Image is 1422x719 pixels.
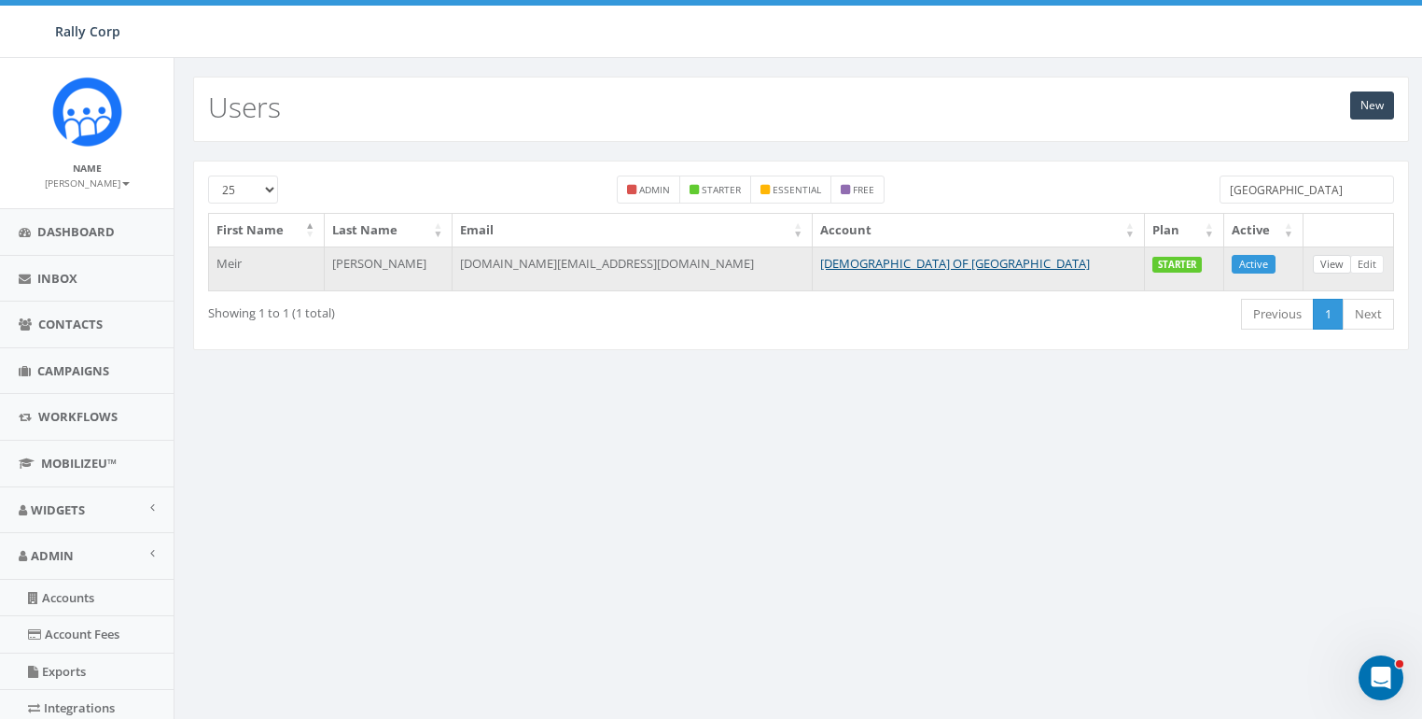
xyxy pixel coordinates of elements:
[41,455,117,472] span: MobilizeU™
[1350,92,1394,120] a: New
[453,247,813,291] td: [DOMAIN_NAME][EMAIL_ADDRESS][DOMAIN_NAME]
[1232,255,1276,275] a: Active
[1313,255,1351,275] a: View
[813,214,1145,247] th: Account: activate to sort column ascending
[453,214,813,247] th: Email: activate to sort column ascending
[52,77,122,147] img: Icon_1.png
[1145,214,1224,247] th: Plan: activate to sort column ascending
[702,183,741,196] small: starter
[37,362,109,379] span: Campaigns
[1343,299,1394,330] a: Next
[820,255,1090,272] a: [DEMOGRAPHIC_DATA] OF [GEOGRAPHIC_DATA]
[45,176,130,190] small: [PERSON_NAME]
[31,501,85,518] span: Widgets
[55,22,120,40] span: Rally Corp
[208,92,281,122] h2: Users
[1224,214,1303,247] th: Active: activate to sort column ascending
[1359,656,1403,700] iframe: Intercom live chat
[325,214,453,247] th: Last Name: activate to sort column ascending
[209,214,325,247] th: First Name: activate to sort column descending
[1152,257,1202,274] label: STARTER
[1313,299,1344,330] a: 1
[639,183,670,196] small: admin
[853,183,874,196] small: free
[1241,299,1314,330] a: Previous
[38,408,118,425] span: Workflows
[1220,176,1394,204] input: Type to search
[37,223,115,240] span: Dashboard
[209,247,325,291] td: Meir
[73,162,102,175] small: Name
[208,297,686,322] div: Showing 1 to 1 (1 total)
[31,547,74,564] span: Admin
[45,174,130,190] a: [PERSON_NAME]
[38,316,103,332] span: Contacts
[325,247,453,291] td: [PERSON_NAME]
[1350,255,1384,275] a: Edit
[773,183,821,196] small: essential
[37,270,77,287] span: Inbox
